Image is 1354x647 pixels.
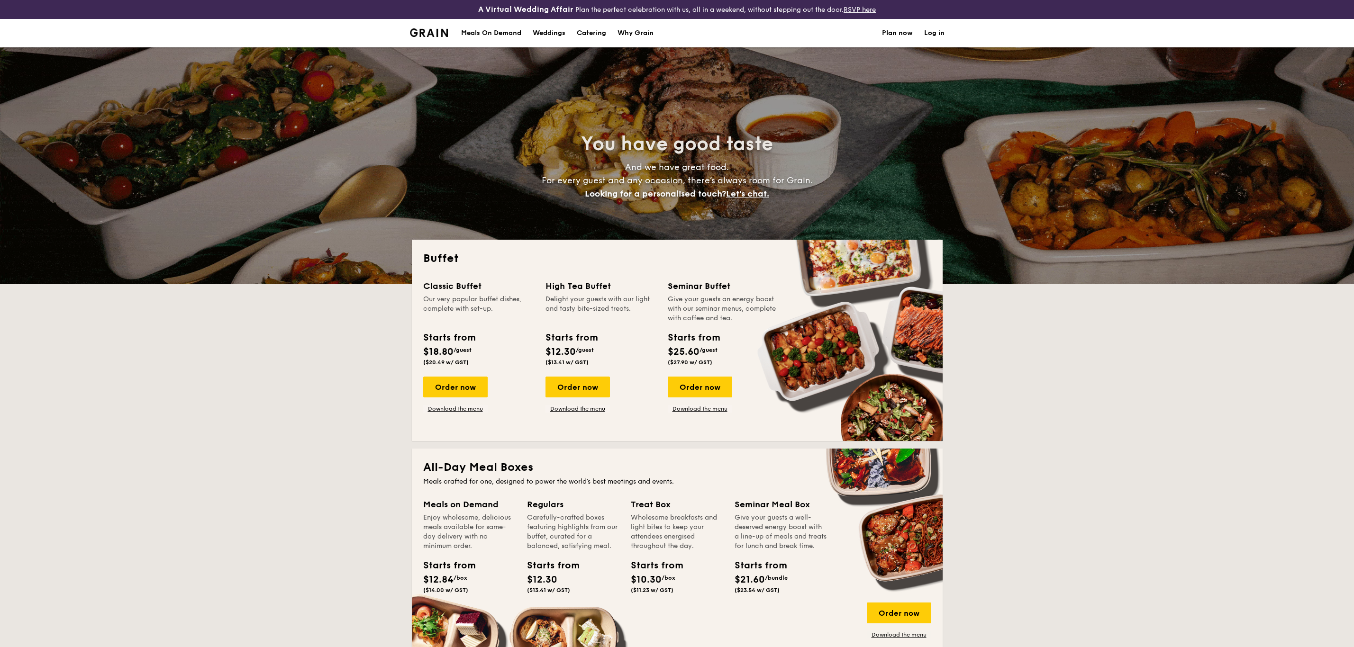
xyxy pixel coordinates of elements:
[423,295,534,323] div: Our very popular buffet dishes, complete with set-up.
[668,279,779,293] div: Seminar Buffet
[631,513,723,551] div: Wholesome breakfasts and light bites to keep your attendees energised throughout the day.
[545,359,589,366] span: ($13.41 w/ GST)
[423,460,931,475] h2: All-Day Meal Boxes
[668,405,732,413] a: Download the menu
[454,347,472,353] span: /guest
[527,587,570,593] span: ($13.41 w/ GST)
[735,513,827,551] div: Give your guests a well-deserved energy boost with a line-up of meals and treats for lunch and br...
[581,133,773,155] span: You have good taste
[735,498,827,511] div: Seminar Meal Box
[735,558,777,573] div: Starts from
[867,602,931,623] div: Order now
[527,558,570,573] div: Starts from
[527,19,571,47] a: Weddings
[527,574,557,585] span: $12.30
[726,189,769,199] span: Let's chat.
[423,251,931,266] h2: Buffet
[631,498,723,511] div: Treat Box
[735,574,765,585] span: $21.60
[423,558,466,573] div: Starts from
[423,346,454,358] span: $18.80
[924,19,945,47] a: Log in
[585,189,726,199] span: Looking for a personalised touch?
[404,4,950,15] div: Plan the perfect celebration with us, all in a weekend, without stepping out the door.
[542,162,813,199] span: And we have great food. For every guest and any occasion, there’s always room for Grain.
[423,498,516,511] div: Meals on Demand
[576,347,594,353] span: /guest
[631,574,662,585] span: $10.30
[662,575,675,581] span: /box
[423,331,475,345] div: Starts from
[423,513,516,551] div: Enjoy wholesome, delicious meals available for same-day delivery with no minimum order.
[612,19,659,47] a: Why Grain
[455,19,527,47] a: Meals On Demand
[668,346,700,358] span: $25.60
[631,587,673,593] span: ($11.23 w/ GST)
[423,587,468,593] span: ($14.00 w/ GST)
[735,587,780,593] span: ($23.54 w/ GST)
[571,19,612,47] a: Catering
[765,575,788,581] span: /bundle
[410,28,448,37] img: Grain
[545,295,656,323] div: Delight your guests with our light and tasty bite-sized treats.
[423,359,469,366] span: ($20.49 w/ GST)
[577,19,606,47] h1: Catering
[668,377,732,397] div: Order now
[410,28,448,37] a: Logotype
[618,19,654,47] div: Why Grain
[545,331,597,345] div: Starts from
[631,558,673,573] div: Starts from
[423,279,534,293] div: Classic Buffet
[423,477,931,486] div: Meals crafted for one, designed to power the world's best meetings and events.
[545,346,576,358] span: $12.30
[423,405,488,413] a: Download the menu
[527,498,619,511] div: Regulars
[867,631,931,638] a: Download the menu
[700,347,718,353] span: /guest
[527,513,619,551] div: Carefully-crafted boxes featuring highlights from our buffet, curated for a balanced, satisfying ...
[882,19,913,47] a: Plan now
[478,4,573,15] h4: A Virtual Wedding Affair
[668,359,712,366] span: ($27.90 w/ GST)
[423,377,488,397] div: Order now
[545,377,610,397] div: Order now
[461,19,521,47] div: Meals On Demand
[545,279,656,293] div: High Tea Buffet
[545,405,610,413] a: Download the menu
[844,6,876,14] a: RSVP here
[668,331,719,345] div: Starts from
[533,19,565,47] div: Weddings
[454,575,467,581] span: /box
[668,295,779,323] div: Give your guests an energy boost with our seminar menus, complete with coffee and tea.
[423,574,454,585] span: $12.84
